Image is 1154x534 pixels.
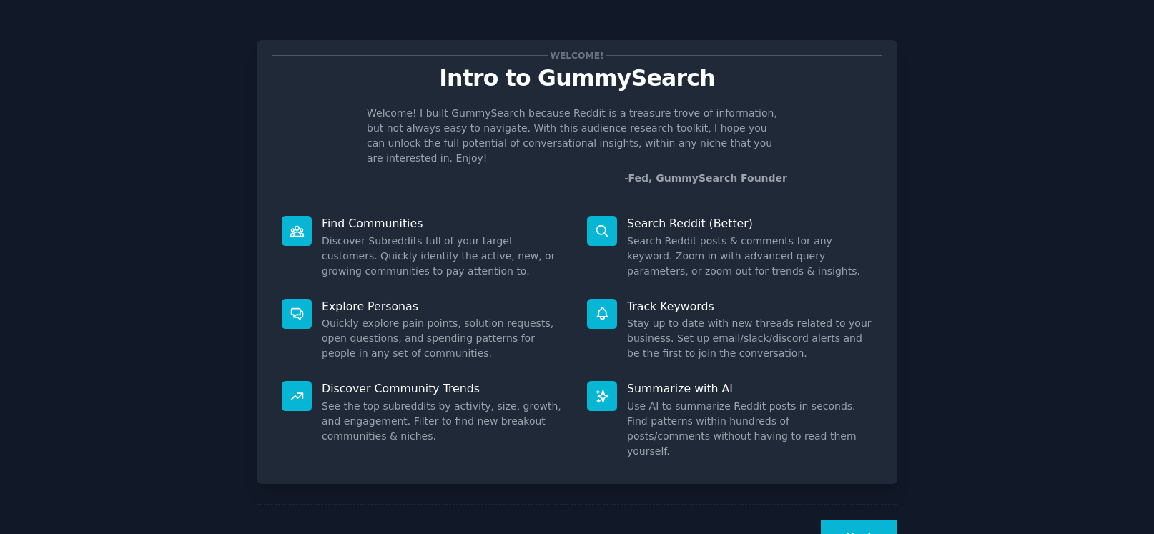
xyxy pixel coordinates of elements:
dd: Stay up to date with new threads related to your business. Set up email/slack/discord alerts and ... [627,316,872,361]
p: Find Communities [322,216,567,231]
p: Discover Community Trends [322,381,567,396]
dd: See the top subreddits by activity, size, growth, and engagement. Filter to find new breakout com... [322,399,567,444]
p: Intro to GummySearch [272,66,882,91]
p: Track Keywords [627,299,872,314]
div: - [624,171,787,186]
p: Explore Personas [322,299,567,314]
p: Search Reddit (Better) [627,216,872,231]
dd: Use AI to summarize Reddit posts in seconds. Find patterns within hundreds of posts/comments with... [627,399,872,459]
p: Welcome! I built GummySearch because Reddit is a treasure trove of information, but not always ea... [367,106,787,166]
dd: Search Reddit posts & comments for any keyword. Zoom in with advanced query parameters, or zoom o... [627,234,872,279]
dd: Discover Subreddits full of your target customers. Quickly identify the active, new, or growing c... [322,234,567,279]
span: Welcome! [548,48,606,63]
p: Summarize with AI [627,381,872,396]
a: Fed, GummySearch Founder [628,172,787,184]
dd: Quickly explore pain points, solution requests, open questions, and spending patterns for people ... [322,316,567,361]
